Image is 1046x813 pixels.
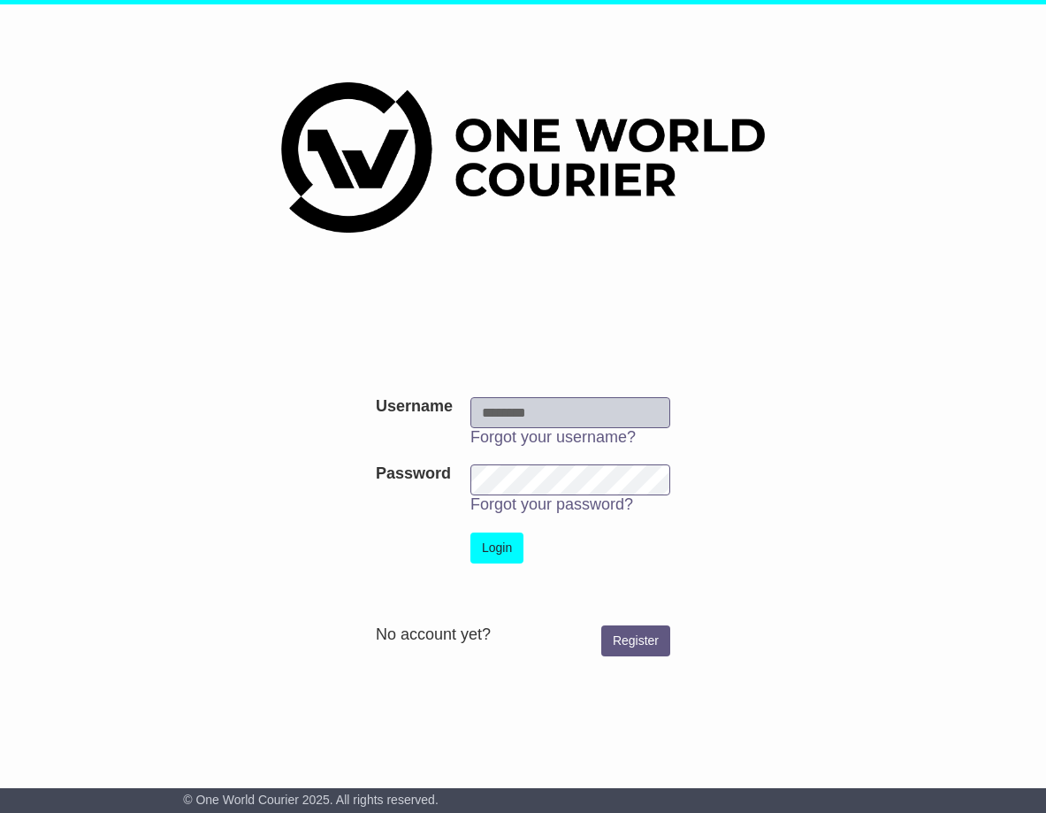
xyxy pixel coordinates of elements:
a: Register [601,625,670,656]
a: Forgot your password? [470,495,633,513]
button: Login [470,533,523,564]
label: Username [376,397,453,417]
label: Password [376,464,451,484]
span: © One World Courier 2025. All rights reserved. [183,793,439,807]
img: One World [281,82,764,233]
a: Forgot your username? [470,428,636,446]
div: No account yet? [376,625,670,645]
